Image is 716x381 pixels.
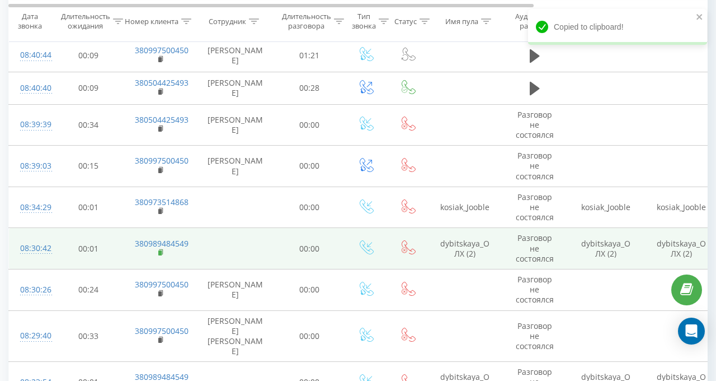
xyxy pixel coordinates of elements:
[135,279,189,290] a: 380997500450
[516,192,554,222] span: Разговор не состоялся
[135,114,189,125] a: 380504425493
[54,187,124,228] td: 00:01
[275,72,345,104] td: 00:28
[54,228,124,270] td: 00:01
[54,269,124,310] td: 00:24
[54,146,124,187] td: 00:15
[696,12,704,23] button: close
[135,197,189,207] a: 380973514868
[20,279,43,301] div: 08:30:26
[54,72,124,104] td: 00:09
[196,39,275,72] td: [PERSON_NAME]
[568,187,644,228] td: kosiak_Jooble
[516,150,554,181] span: Разговор не состоялся
[54,39,124,72] td: 00:09
[20,155,43,177] div: 08:39:03
[20,197,43,219] div: 08:34:29
[511,12,565,31] div: Аудиозапись разговора
[516,233,554,263] span: Разговор не состоялся
[61,12,110,31] div: Длительность ожидания
[678,318,705,345] div: Open Intercom Messenger
[20,238,43,259] div: 08:30:42
[135,238,189,249] a: 380989484549
[209,16,246,26] div: Сотрудник
[54,310,124,362] td: 00:33
[20,114,43,136] div: 08:39:39
[394,16,417,26] div: Статус
[125,16,178,26] div: Номер клиента
[528,9,707,45] div: Copied to clipboard!
[20,325,43,347] div: 08:29:40
[516,274,554,305] span: Разговор не состоялся
[428,228,501,270] td: dybitskaya_ОЛХ (2)
[135,77,189,88] a: 380504425493
[196,72,275,104] td: [PERSON_NAME]
[196,269,275,310] td: [PERSON_NAME]
[275,39,345,72] td: 01:21
[135,155,189,166] a: 380997500450
[196,104,275,146] td: [PERSON_NAME]
[352,12,376,31] div: Тип звонка
[196,146,275,187] td: [PERSON_NAME]
[516,320,554,351] span: Разговор не состоялся
[275,187,345,228] td: 00:00
[54,104,124,146] td: 00:34
[275,269,345,310] td: 00:00
[20,77,43,99] div: 08:40:40
[20,44,43,66] div: 08:40:44
[135,326,189,336] a: 380997500450
[275,104,345,146] td: 00:00
[196,310,275,362] td: [PERSON_NAME] [PERSON_NAME]
[275,146,345,187] td: 00:00
[282,12,331,31] div: Длительность разговора
[275,310,345,362] td: 00:00
[445,16,478,26] div: Имя пула
[9,12,50,31] div: Дата звонка
[568,228,644,270] td: dybitskaya_ОЛХ (2)
[428,187,501,228] td: kosiak_Jooble
[135,45,189,55] a: 380997500450
[516,109,554,140] span: Разговор не состоялся
[275,228,345,270] td: 00:00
